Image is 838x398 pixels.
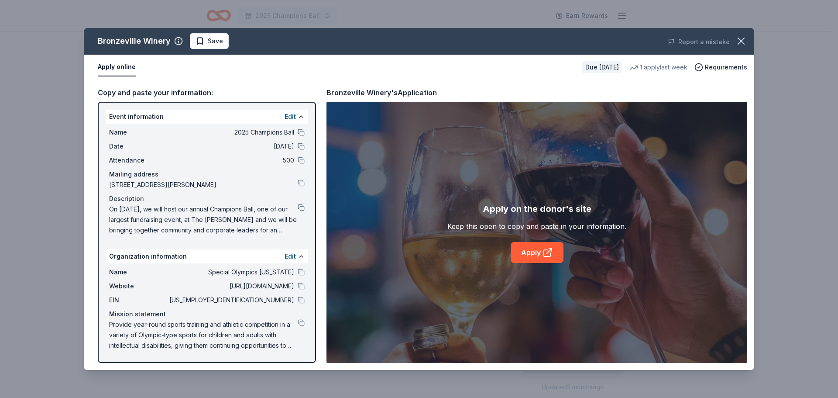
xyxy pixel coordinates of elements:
[98,34,171,48] div: Bronzeville Winery
[705,62,747,73] span: Requirements
[98,58,136,76] button: Apply online
[168,141,294,152] span: [DATE]
[511,242,563,263] a: Apply
[109,319,298,351] span: Provide year-round sports training and athletic competition in a variety of Olympic-type sports f...
[109,127,168,138] span: Name
[694,62,747,73] button: Requirements
[190,33,229,49] button: Save
[109,295,168,305] span: EIN
[109,180,298,190] span: [STREET_ADDRESS][PERSON_NAME]
[326,87,437,98] div: Bronzeville Winery's Application
[106,110,308,124] div: Event information
[109,281,168,291] span: Website
[109,204,298,235] span: On [DATE], we will host our annual Champions Ball, one of our largest fundraising event, at The [...
[109,141,168,152] span: Date
[668,37,730,47] button: Report a mistake
[109,155,168,166] span: Attendance
[168,267,294,277] span: Special Olympics [US_STATE]
[208,36,223,46] span: Save
[168,281,294,291] span: [URL][DOMAIN_NAME]
[109,169,305,180] div: Mailing address
[168,295,294,305] span: [US_EMPLOYER_IDENTIFICATION_NUMBER]
[109,309,305,319] div: Mission statement
[98,87,316,98] div: Copy and paste your information:
[285,251,296,262] button: Edit
[285,111,296,122] button: Edit
[109,267,168,277] span: Name
[168,155,294,166] span: 500
[483,202,591,216] div: Apply on the donor's site
[629,62,687,73] div: 1 apply last week
[582,61,622,73] div: Due [DATE]
[106,249,308,263] div: Organization information
[447,221,626,232] div: Keep this open to copy and paste in your information.
[109,194,305,204] div: Description
[168,127,294,138] span: 2025 Champions Ball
